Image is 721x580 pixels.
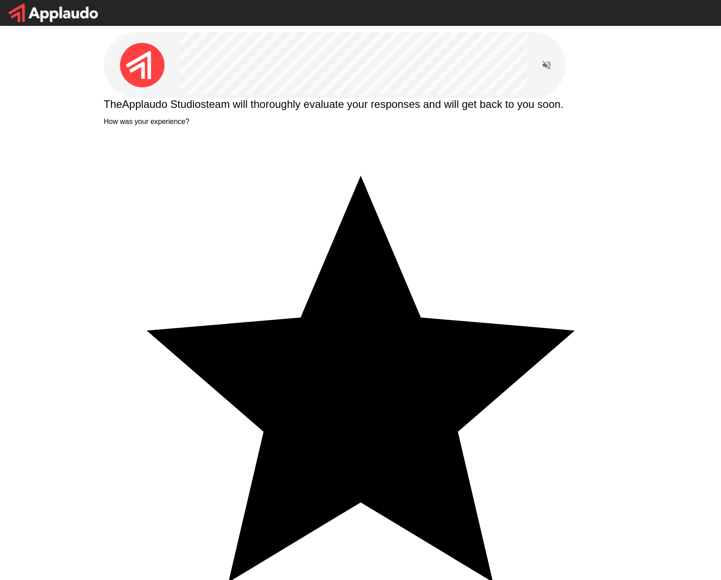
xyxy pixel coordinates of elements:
[104,118,618,126] p: How was your experience?
[104,98,122,110] span: The
[538,56,556,74] button: Read questions aloud
[206,98,564,110] span: team will thoroughly evaluate your responses and will get back to you soon.
[122,98,206,110] span: Applaudo Studios
[120,43,165,87] img: applaudo_avatar.png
